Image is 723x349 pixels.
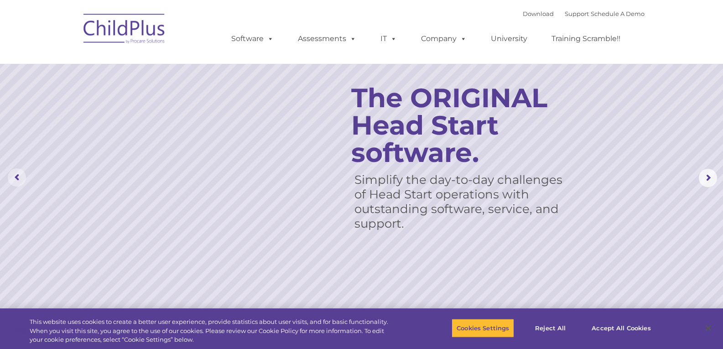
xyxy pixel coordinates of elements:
a: Training Scramble!! [542,30,629,48]
a: University [482,30,536,48]
img: ChildPlus by Procare Solutions [79,7,170,53]
a: Software [222,30,283,48]
a: Download [523,10,554,17]
a: IT [371,30,406,48]
rs-layer: The ORIGINAL Head Start software. [351,84,577,167]
button: Reject All [522,318,579,338]
button: Cookies Settings [452,318,514,338]
button: Close [698,318,718,338]
a: Support [565,10,589,17]
a: Company [412,30,476,48]
a: Assessments [289,30,365,48]
a: Learn More [353,216,443,240]
rs-layer: Simplify the day-to-day challenges of Head Start operations with outstanding software, service, a... [354,172,566,231]
span: Phone number [127,98,166,104]
span: Last name [127,60,155,67]
font: | [523,10,645,17]
a: Schedule A Demo [591,10,645,17]
button: Accept All Cookies [587,318,655,338]
div: This website uses cookies to create a better user experience, provide statistics about user visit... [30,318,398,344]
